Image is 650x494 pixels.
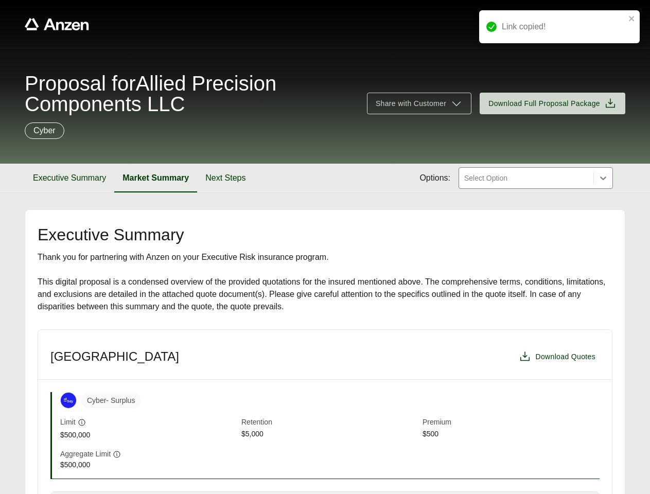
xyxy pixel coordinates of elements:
button: Download Quotes [515,346,600,367]
span: Premium [423,417,600,429]
span: Download Quotes [535,351,595,362]
span: Options: [419,172,450,184]
span: $500,000 [60,430,237,440]
img: At-Bay [61,393,76,408]
button: close [628,14,636,23]
span: Aggregate Limit [60,449,111,460]
span: Share with Customer [376,98,446,109]
span: Proposal for Allied Precision Components LLC [25,73,355,114]
span: $500 [423,429,600,440]
span: $500,000 [60,460,237,470]
span: $5,000 [241,429,418,440]
p: Cyber [33,125,56,137]
span: Download Full Proposal Package [488,98,600,109]
button: Share with Customer [367,93,471,114]
button: Download Full Proposal Package [480,93,625,114]
span: Limit [60,417,76,428]
button: Executive Summary [25,164,114,192]
h2: Executive Summary [38,226,612,243]
div: Thank you for partnering with Anzen on your Executive Risk insurance program. This digital propos... [38,251,612,313]
div: Link copied! [502,21,625,33]
h3: [GEOGRAPHIC_DATA] [50,349,179,364]
button: Next Steps [197,164,254,192]
span: Retention [241,417,418,429]
button: Market Summary [114,164,197,192]
a: Anzen website [25,18,89,30]
span: Cyber - Surplus [81,393,141,408]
